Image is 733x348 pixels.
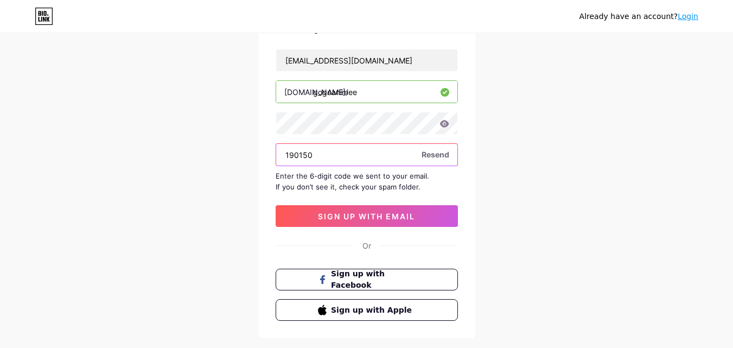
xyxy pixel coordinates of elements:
a: Login [678,12,698,21]
span: Sign up with Apple [331,305,415,316]
button: Sign up with Facebook [276,269,458,290]
button: Sign up with Apple [276,299,458,321]
div: [DOMAIN_NAME]/ [284,86,348,98]
input: Paste login code [276,144,457,166]
div: Already have an account? [579,11,698,22]
span: Sign up with Facebook [331,268,415,291]
input: username [276,81,457,103]
span: sign up with email [318,212,415,221]
input: Email [276,49,457,71]
div: Or [362,240,371,251]
div: Enter the 6-digit code we sent to your email. If you don’t see it, check your spam folder. [276,170,458,192]
button: sign up with email [276,205,458,227]
span: Resend [422,149,449,160]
